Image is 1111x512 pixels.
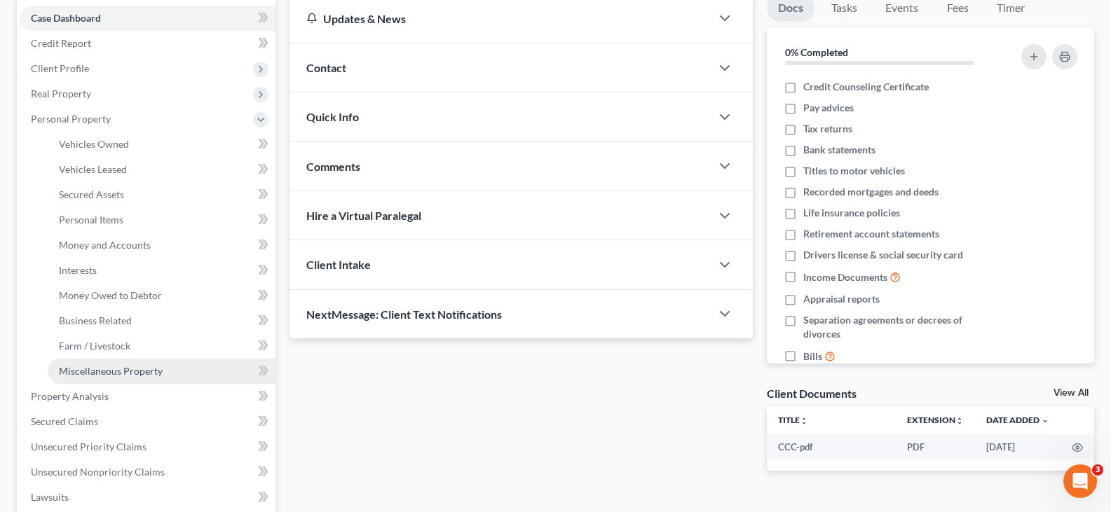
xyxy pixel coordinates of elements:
td: [DATE] [975,434,1061,459]
i: unfold_more [955,417,964,425]
span: Income Documents [803,270,887,284]
span: Lawsuits [31,491,69,503]
span: Credit Counseling Certificate [803,80,929,94]
span: Contact [306,61,346,74]
a: Vehicles Owned [48,132,275,157]
a: Business Related [48,308,275,333]
iframe: Intercom live chat [1063,464,1097,498]
span: Bills [803,350,822,364]
a: Case Dashboard [20,6,275,31]
td: CCC-pdf [767,434,896,459]
span: 3 [1092,464,1103,476]
a: Farm / Livestock [48,333,275,359]
span: NextMessage: Client Text Notifications [306,307,502,321]
span: Case Dashboard [31,12,101,24]
i: expand_more [1041,417,1049,425]
span: Money and Accounts [59,239,151,251]
a: Extensionunfold_more [907,415,964,425]
span: Miscellaneous Property [59,365,163,377]
a: Unsecured Priority Claims [20,434,275,459]
a: Interests [48,258,275,283]
a: View All [1054,388,1089,398]
span: Client Profile [31,62,89,74]
a: Secured Claims [20,409,275,434]
span: Money Owed to Debtor [59,289,162,301]
span: Personal Property [31,113,111,125]
span: Separation agreements or decrees of divorces [803,313,1000,341]
span: Interests [59,264,97,276]
span: Vehicles Leased [59,163,127,175]
a: Unsecured Nonpriority Claims [20,459,275,485]
td: PDF [896,434,975,459]
span: Recorded mortgages and deeds [803,185,939,199]
span: Credit Report [31,37,91,49]
span: Secured Claims [31,415,98,427]
span: Farm / Livestock [59,340,130,352]
span: Real Property [31,88,91,99]
span: Quick Info [306,110,359,123]
span: Secured Assets [59,188,124,200]
a: Money and Accounts [48,233,275,258]
span: Bank statements [803,143,875,157]
span: Drivers license & social security card [803,248,963,262]
a: Titleunfold_more [778,415,808,425]
a: Vehicles Leased [48,157,275,182]
span: Business Related [59,314,132,326]
span: Appraisal reports [803,292,880,306]
span: Client Intake [306,258,371,271]
span: Vehicles Owned [59,138,129,150]
span: Retirement account statements [803,227,939,241]
a: Money Owed to Debtor [48,283,275,308]
span: Pay advices [803,101,854,115]
span: Life insurance policies [803,206,900,220]
a: Date Added expand_more [986,415,1049,425]
a: Credit Report [20,31,275,56]
a: Lawsuits [20,485,275,510]
div: Client Documents [767,386,857,401]
span: Property Analysis [31,390,109,402]
span: Titles to motor vehicles [803,164,905,178]
div: Updates & News [306,11,694,26]
span: Unsecured Priority Claims [31,441,146,452]
i: unfold_more [800,417,808,425]
span: Comments [306,160,360,173]
span: Tax returns [803,122,852,136]
a: Secured Assets [48,182,275,207]
a: Property Analysis [20,384,275,409]
span: Personal Items [59,214,123,226]
span: Unsecured Nonpriority Claims [31,466,165,478]
a: Personal Items [48,207,275,233]
a: Miscellaneous Property [48,359,275,384]
strong: 0% Completed [785,46,848,58]
span: Hire a Virtual Paralegal [306,209,421,222]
